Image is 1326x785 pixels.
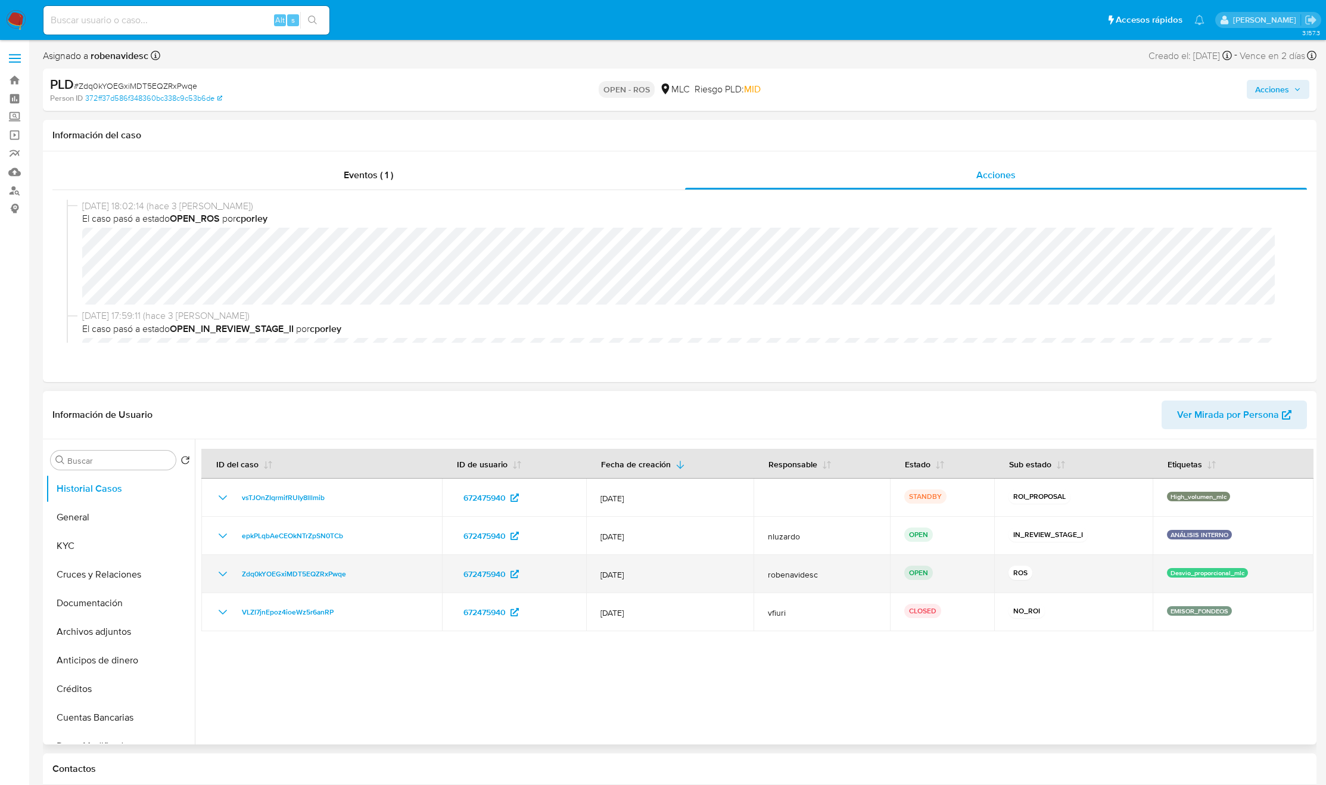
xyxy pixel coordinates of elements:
[180,455,190,468] button: Volver al orden por defecto
[1240,49,1305,63] span: Vence en 2 días
[46,503,195,532] button: General
[1247,80,1309,99] button: Acciones
[1233,14,1300,26] p: nicolas.luzardo@mercadolibre.com
[46,703,195,732] button: Cuentas Bancarias
[46,618,195,646] button: Archivos adjuntos
[1234,48,1237,64] span: -
[43,49,148,63] span: Asignado a
[82,212,1288,225] span: El caso pasó a estado por
[1255,80,1289,99] span: Acciones
[744,82,761,96] span: MID
[344,168,393,182] span: Eventos ( 1 )
[170,322,294,336] b: OPEN_IN_REVIEW_STAGE_II
[46,532,195,560] button: KYC
[1116,14,1182,26] span: Accesos rápidos
[82,200,1288,213] span: [DATE] 18:02:14 (hace 3 [PERSON_NAME])
[46,732,195,761] button: Datos Modificados
[599,81,655,98] p: OPEN - ROS
[275,14,285,26] span: Alt
[1194,15,1204,25] a: Notificaciones
[67,455,171,466] input: Buscar
[74,80,197,92] span: # Zdq0kYOEGxiMDT5EQZRxPwqe
[976,168,1016,182] span: Acciones
[82,309,1288,322] span: [DATE] 17:59:11 (hace 3 [PERSON_NAME])
[85,93,222,104] a: 372ff37d586f348360bc338c9c53b6de
[88,49,148,63] b: robenavidesc
[46,589,195,618] button: Documentación
[52,409,152,421] h1: Información de Usuario
[52,129,1307,141] h1: Información del caso
[236,212,267,225] b: cporley
[46,646,195,675] button: Anticipos de dinero
[55,455,65,465] button: Buscar
[695,83,761,96] span: Riesgo PLD:
[52,763,1307,775] h1: Contactos
[291,14,295,26] span: s
[46,560,195,589] button: Cruces y Relaciones
[43,13,329,28] input: Buscar usuario o caso...
[46,474,195,503] button: Historial Casos
[50,75,74,94] b: PLD
[1148,48,1232,64] div: Creado el: [DATE]
[300,12,325,29] button: search-icon
[659,83,690,96] div: MLC
[82,322,1288,336] span: El caso pasó a estado por
[50,93,83,104] b: Person ID
[46,675,195,703] button: Créditos
[310,322,341,336] b: cporley
[1162,401,1307,429] button: Ver Mirada por Persona
[1305,14,1317,26] a: Salir
[170,212,220,225] b: OPEN_ROS
[1177,401,1279,429] span: Ver Mirada por Persona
